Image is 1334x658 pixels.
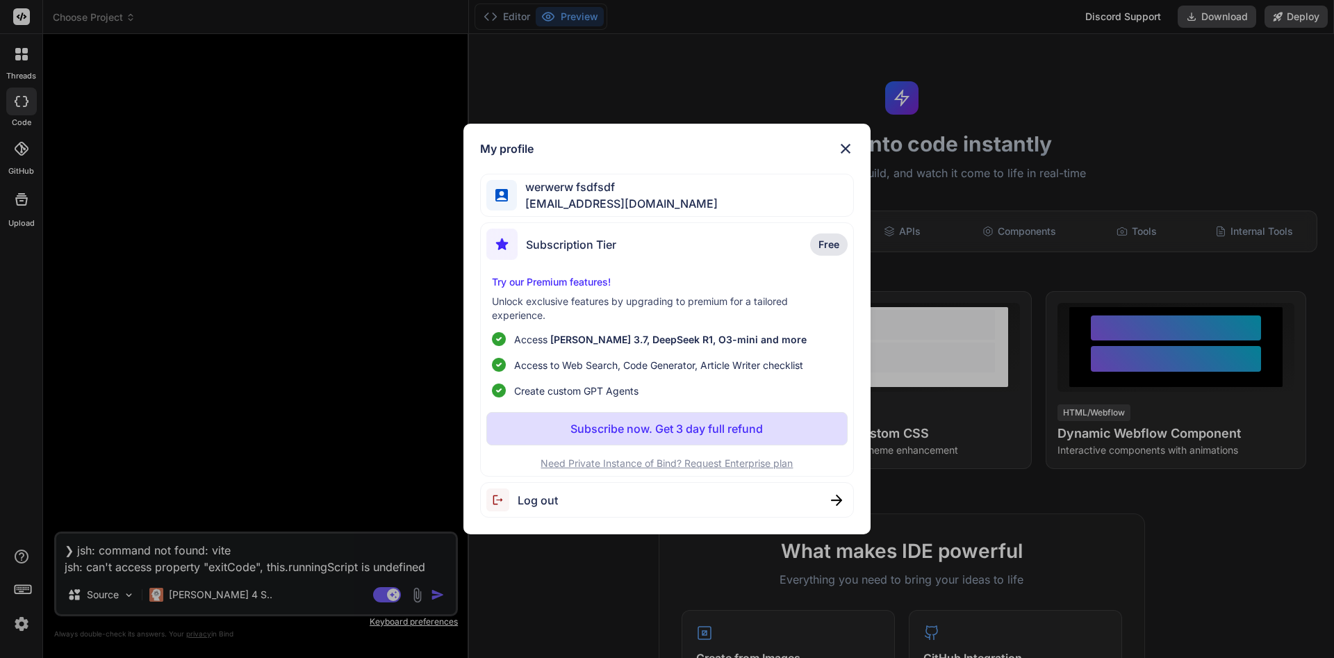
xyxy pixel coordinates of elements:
[492,358,506,372] img: checklist
[570,420,763,437] p: Subscribe now. Get 3 day full refund
[831,495,842,506] img: close
[492,275,843,289] p: Try our Premium features!
[526,236,616,253] span: Subscription Tier
[492,295,843,322] p: Unlock exclusive features by upgrading to premium for a tailored experience.
[514,384,639,398] span: Create custom GPT Agents
[486,488,518,511] img: logout
[486,457,848,470] p: Need Private Instance of Bind? Request Enterprise plan
[480,140,534,157] h1: My profile
[514,332,807,347] p: Access
[517,195,718,212] span: [EMAIL_ADDRESS][DOMAIN_NAME]
[514,358,803,372] span: Access to Web Search, Code Generator, Article Writer checklist
[837,140,854,157] img: close
[518,492,558,509] span: Log out
[486,229,518,260] img: subscription
[486,412,848,445] button: Subscribe now. Get 3 day full refund
[550,334,807,345] span: [PERSON_NAME] 3.7, DeepSeek R1, O3-mini and more
[492,384,506,397] img: checklist
[517,179,718,195] span: werwerw fsdfsdf
[492,332,506,346] img: checklist
[818,238,839,252] span: Free
[495,189,509,202] img: profile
